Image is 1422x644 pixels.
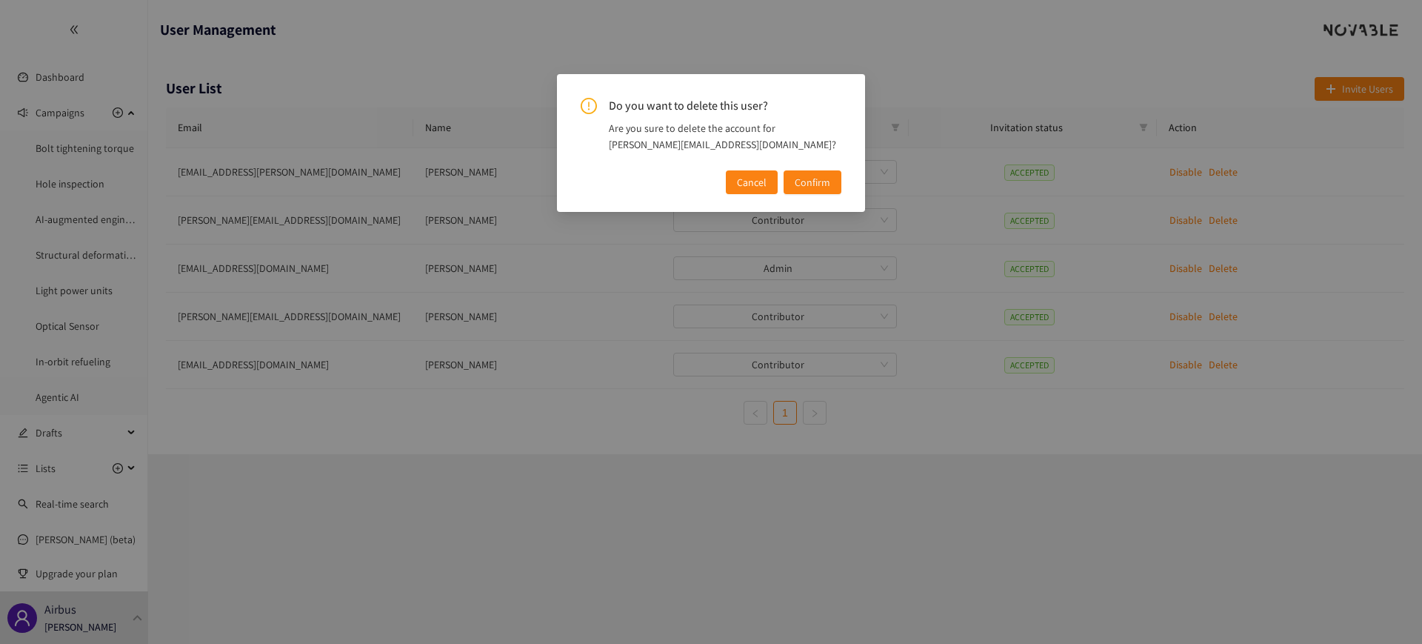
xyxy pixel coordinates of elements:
button: Confirm [784,170,841,194]
span: Cancel [737,174,767,190]
button: Cancel [726,170,778,194]
span: exclamation-circle [581,98,597,114]
div: Widget de chat [1181,484,1422,644]
div: Are you sure to delete the account for [PERSON_NAME][EMAIL_ADDRESS][DOMAIN_NAME]? [609,120,841,153]
span: Confirm [795,174,830,190]
span: Do you want to delete this user? [609,98,841,114]
iframe: Chat Widget [1181,484,1422,644]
